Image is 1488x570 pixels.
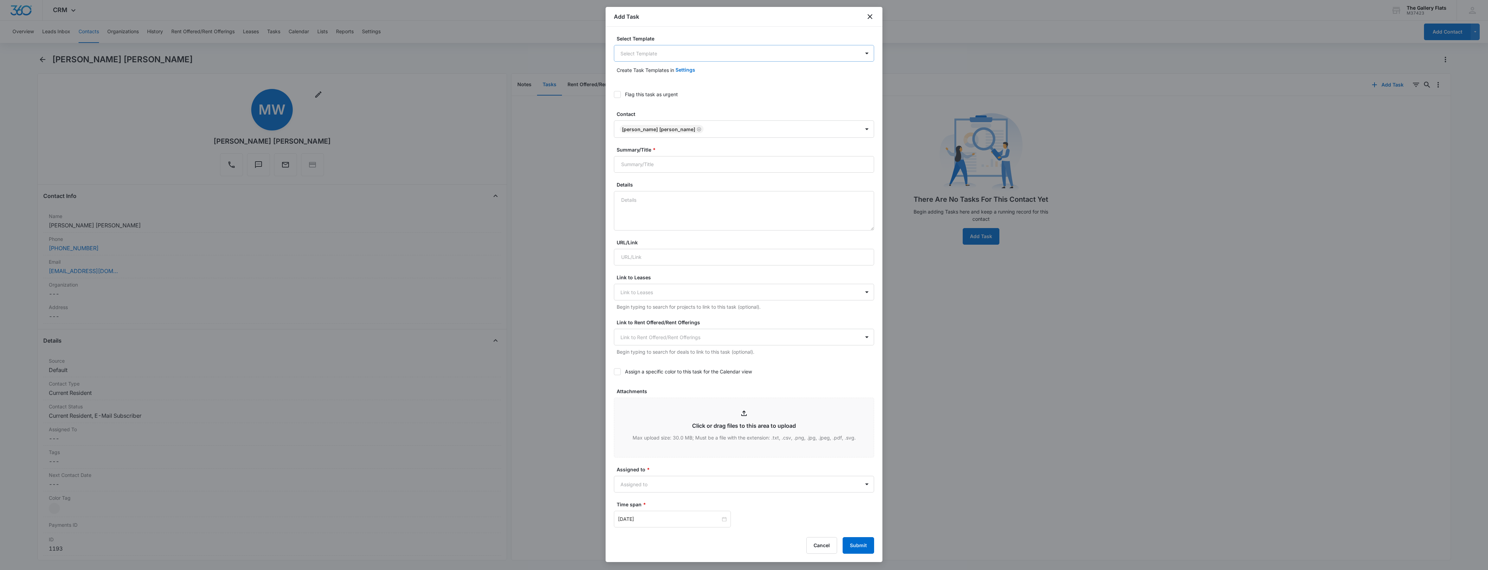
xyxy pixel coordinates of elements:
[617,274,877,281] label: Link to Leases
[618,515,720,523] input: Oct 10, 2025
[617,319,877,326] label: Link to Rent Offered/Rent Offerings
[675,62,695,78] button: Settings
[617,110,877,118] label: Contact
[617,348,874,355] p: Begin typing to search for deals to link to this task (optional).
[617,466,877,473] label: Assigned to
[614,156,874,173] input: Summary/Title
[614,249,874,265] input: URL/Link
[617,501,877,508] label: Time span
[625,91,678,98] div: Flag this task as urgent
[617,35,877,42] label: Select Template
[617,146,877,153] label: Summary/Title
[614,12,639,21] h1: Add Task
[617,388,877,395] label: Attachments
[843,537,874,554] button: Submit
[622,126,695,132] div: [PERSON_NAME] [PERSON_NAME]
[866,12,874,21] button: close
[617,66,674,74] p: Create Task Templates in
[695,127,701,132] div: Remove Mark Woolwich Ivy Smith
[617,181,877,188] label: Details
[614,368,874,375] label: Assign a specific color to this task for the Calendar view
[806,537,837,554] button: Cancel
[617,239,877,246] label: URL/Link
[617,303,874,310] p: Begin typing to search for projects to link to this task (optional).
